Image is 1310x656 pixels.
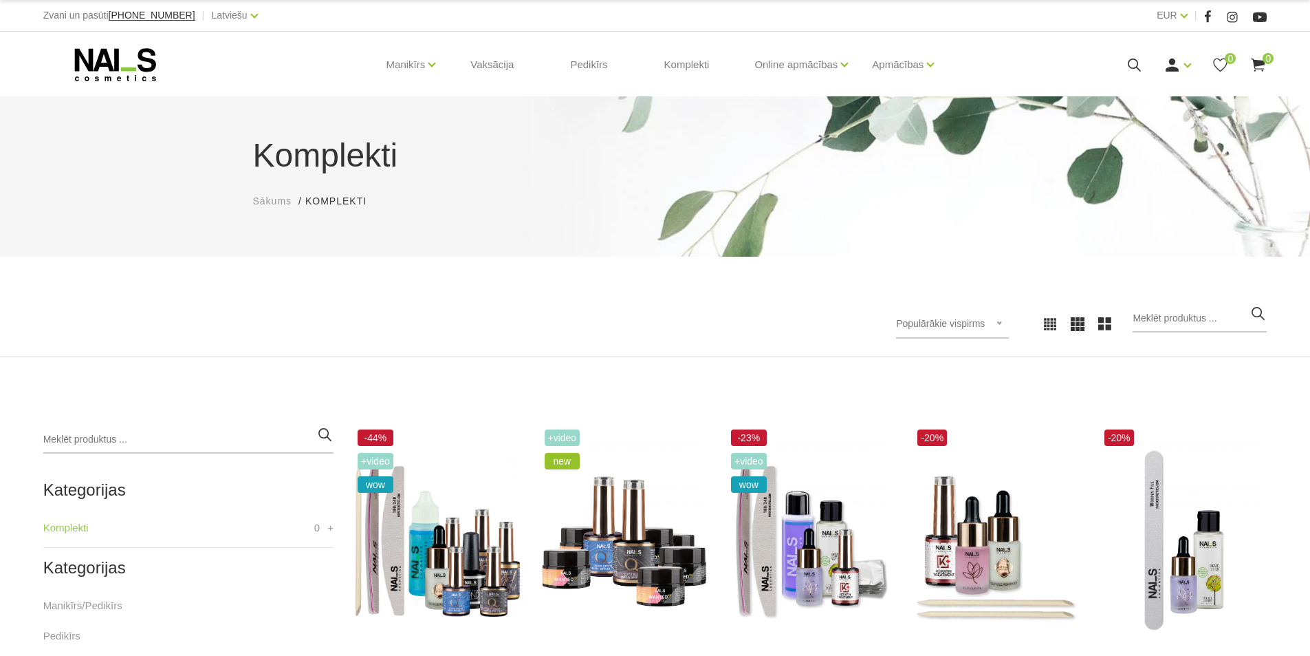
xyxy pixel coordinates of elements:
h2: Kategorijas [43,559,334,577]
a: + [327,520,334,536]
a: Latviešu [212,7,248,23]
span: Populārākie vispirms [896,318,985,329]
a: Online apmācības [754,37,838,92]
a: EUR [1157,7,1177,23]
h2: Kategorijas [43,481,334,499]
a: Manikīrs/Pedikīrs [43,597,122,614]
a: Komplekti [653,32,721,98]
span: | [1194,7,1197,24]
span: 0 [1263,53,1274,64]
a: Sākums [253,194,292,209]
a: Komplekti [43,520,89,536]
a: 0 [1249,56,1267,74]
span: -44% [358,430,393,446]
a: Apmācības [872,37,924,92]
input: Meklēt produktus ... [1133,305,1267,332]
span: 0 [314,520,320,536]
img: Gellakas uzklāšanas komplektā ietilpst:Wipe Off Solutions 3in1/30mlBrilliant Bond Bezskābes praim... [354,426,520,655]
img: Wanted gelu starta komplekta ietilpst:- Quick Builder Clear HYBRID bāze UV/LED, 8 ml;- Quick Crys... [541,426,707,655]
span: new [545,453,580,469]
div: Zvani un pasūti [43,7,195,24]
input: Meklēt produktus ... [43,426,334,454]
span: 0 [1225,53,1236,64]
span: wow [731,476,767,493]
span: +Video [358,453,393,469]
a: Pedikīrs [559,32,618,98]
li: Komplekti [305,194,380,209]
a: Pedikīrs [43,628,80,644]
img: Komplektā ietilpst:- Keratīna līdzeklis bojātu nagu atjaunošanai, 14 ml,- Kutikulas irdinātājs ar... [914,426,1080,655]
span: Sākums [253,195,292,207]
span: | [202,7,205,24]
a: [PHONE_NUMBER] [109,10,195,21]
span: +Video [545,430,580,446]
span: +Video [731,453,767,469]
span: wow [358,476,393,493]
a: Vaksācija [459,32,525,98]
span: -20% [1104,430,1134,446]
img: Gellakas noņemšanas komplekts ietver▪️ Līdzeklis Gellaku un citu Soak Off produktu noņemšanai (10... [728,426,893,655]
span: -20% [917,430,947,446]
a: 0 [1212,56,1229,74]
a: Manikīrs [386,37,426,92]
img: Komplektā ietilst:- Organic Lotion Lithi&Jasmine 50 ml;- Melleņu Kutikulu eļļa 15 ml;- Wooden Fil... [1101,426,1267,655]
h1: Komplekti [253,131,1058,180]
span: -23% [731,430,767,446]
